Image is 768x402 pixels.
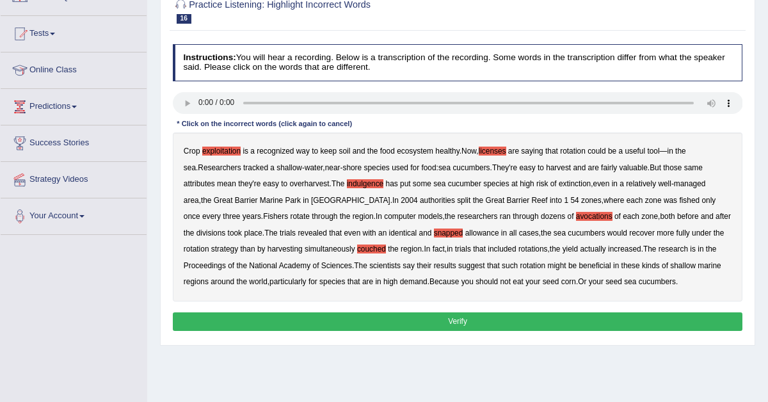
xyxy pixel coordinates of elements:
[627,196,643,205] b: each
[701,212,714,221] b: and
[657,229,674,237] b: more
[461,277,474,286] b: you
[257,245,266,253] b: by
[173,133,743,301] div: . , — . - , - : . . . , - , . , . . , , . , . , , . . , . . .
[319,277,345,286] b: species
[543,277,559,286] b: seed
[263,179,279,188] b: easy
[624,277,636,286] b: sea
[298,229,327,237] b: revealed
[1,16,147,48] a: Tests
[461,147,476,156] b: Now
[410,163,419,172] b: for
[325,163,340,172] b: near
[308,277,317,286] b: for
[434,229,463,237] b: snapped
[620,179,624,188] b: a
[690,245,696,253] b: is
[276,163,302,172] b: shallow
[290,212,309,221] b: rotate
[642,261,660,270] b: kinds
[214,196,233,205] b: Great
[568,261,577,270] b: be
[500,212,511,221] b: ran
[570,196,579,205] b: 54
[605,277,622,286] b: seed
[548,261,566,270] b: might
[541,229,552,237] b: the
[613,261,619,270] b: in
[507,196,530,205] b: Barrier
[716,212,731,221] b: after
[389,229,417,237] b: identical
[228,229,242,237] b: took
[487,261,500,270] b: that
[623,212,639,221] b: each
[452,163,490,172] b: cucumbers
[564,196,568,205] b: 1
[369,261,401,270] b: scientists
[509,229,516,237] b: all
[550,196,562,205] b: into
[184,212,200,221] b: once
[485,196,504,205] b: Great
[184,196,199,205] b: area
[608,245,641,253] b: increased
[641,212,658,221] b: zone
[538,163,544,172] b: to
[257,147,294,156] b: recognized
[235,196,258,205] b: Barrier
[354,261,367,270] b: The
[363,229,376,237] b: with
[196,229,226,237] b: divisions
[576,212,612,221] b: avocations
[508,147,519,156] b: are
[676,229,690,237] b: fully
[511,179,518,188] b: at
[332,179,345,188] b: The
[568,212,574,221] b: of
[202,212,221,221] b: every
[1,52,147,84] a: Online Class
[305,245,355,253] b: simultaneously
[457,196,470,205] b: split
[455,245,471,253] b: trials
[269,277,307,286] b: particularly
[465,229,499,237] b: allowance
[184,163,196,172] b: sea
[285,196,301,205] b: Park
[184,179,215,188] b: attributes
[550,179,557,188] b: of
[488,245,516,253] b: included
[518,245,548,253] b: rotations
[1,89,147,121] a: Predictions
[618,147,623,156] b: a
[344,229,360,237] b: even
[435,147,459,156] b: healthy
[629,229,655,237] b: recover
[692,229,711,237] b: under
[401,196,417,205] b: 2004
[660,212,675,221] b: both
[228,261,234,270] b: of
[473,196,484,205] b: the
[223,212,240,221] b: three
[1,198,147,230] a: Your Account
[289,179,329,188] b: overharvest
[579,261,611,270] b: beneficial
[560,147,586,156] b: rotation
[662,261,668,270] b: of
[244,229,262,237] b: place
[492,163,517,172] b: They're
[563,245,578,253] b: yield
[268,245,303,253] b: harvesting
[561,277,576,286] b: corn
[658,179,671,188] b: well
[270,163,275,172] b: a
[321,261,352,270] b: Sciences
[581,196,602,205] b: zones
[264,229,278,237] b: The
[663,163,682,172] b: those
[198,163,241,172] b: Researchers
[312,147,318,156] b: to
